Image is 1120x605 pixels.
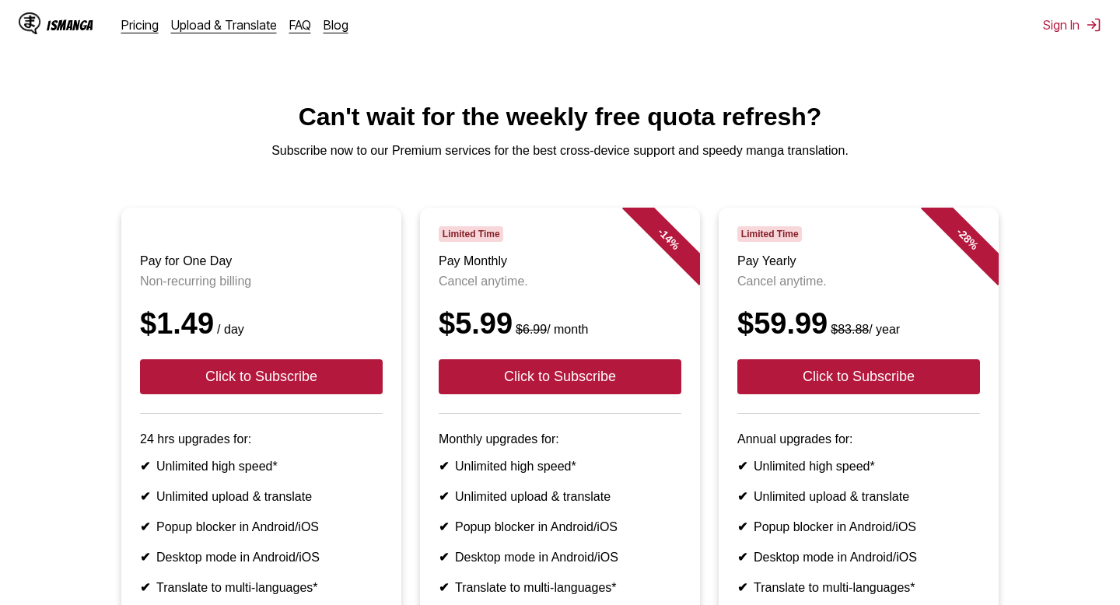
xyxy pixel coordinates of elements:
[140,254,383,268] h3: Pay for One Day
[439,275,681,289] p: Cancel anytime.
[831,323,869,336] s: $83.88
[516,323,547,336] s: $6.99
[439,307,681,341] div: $5.99
[140,580,383,595] li: Translate to multi-languages*
[439,254,681,268] h3: Pay Monthly
[439,520,449,533] b: ✔
[439,460,449,473] b: ✔
[737,489,980,504] li: Unlimited upload & translate
[439,226,503,242] span: Limited Time
[737,490,747,503] b: ✔
[1086,17,1101,33] img: Sign out
[47,18,93,33] div: IsManga
[12,103,1108,131] h1: Can't wait for the weekly free quota refresh?
[140,432,383,446] p: 24 hrs upgrades for:
[439,551,449,564] b: ✔
[737,307,980,341] div: $59.99
[828,323,900,336] small: / year
[921,192,1014,285] div: - 28 %
[324,17,348,33] a: Blog
[737,550,980,565] li: Desktop mode in Android/iOS
[439,550,681,565] li: Desktop mode in Android/iOS
[439,432,681,446] p: Monthly upgrades for:
[140,359,383,394] button: Click to Subscribe
[140,489,383,504] li: Unlimited upload & translate
[140,550,383,565] li: Desktop mode in Android/iOS
[140,307,383,341] div: $1.49
[439,459,681,474] li: Unlimited high speed*
[171,17,277,33] a: Upload & Translate
[737,460,747,473] b: ✔
[121,17,159,33] a: Pricing
[1043,17,1101,33] button: Sign In
[289,17,311,33] a: FAQ
[737,580,980,595] li: Translate to multi-languages*
[439,581,449,594] b: ✔
[439,359,681,394] button: Click to Subscribe
[439,580,681,595] li: Translate to multi-languages*
[140,490,150,503] b: ✔
[439,519,681,534] li: Popup blocker in Android/iOS
[737,254,980,268] h3: Pay Yearly
[140,275,383,289] p: Non-recurring billing
[737,581,747,594] b: ✔
[737,520,747,533] b: ✔
[140,519,383,534] li: Popup blocker in Android/iOS
[140,520,150,533] b: ✔
[140,460,150,473] b: ✔
[737,275,980,289] p: Cancel anytime.
[737,551,747,564] b: ✔
[737,519,980,534] li: Popup blocker in Android/iOS
[140,581,150,594] b: ✔
[737,432,980,446] p: Annual upgrades for:
[439,489,681,504] li: Unlimited upload & translate
[737,459,980,474] li: Unlimited high speed*
[439,490,449,503] b: ✔
[622,192,716,285] div: - 14 %
[140,551,150,564] b: ✔
[140,459,383,474] li: Unlimited high speed*
[19,12,121,37] a: IsManga LogoIsManga
[214,323,244,336] small: / day
[19,12,40,34] img: IsManga Logo
[737,226,802,242] span: Limited Time
[12,144,1108,158] p: Subscribe now to our Premium services for the best cross-device support and speedy manga translat...
[737,359,980,394] button: Click to Subscribe
[513,323,588,336] small: / month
